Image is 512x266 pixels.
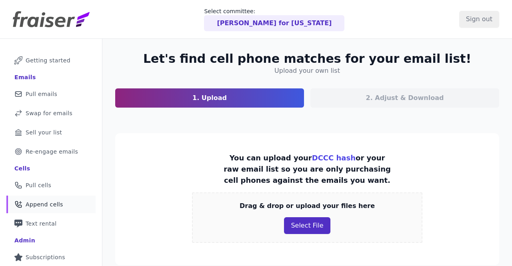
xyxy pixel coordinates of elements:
h4: Upload your own list [274,66,340,76]
span: Getting started [26,56,70,64]
span: Text rental [26,220,57,228]
span: Swap for emails [26,109,72,117]
input: Sign out [459,11,499,28]
span: Pull cells [26,181,51,189]
div: Admin [14,236,35,244]
span: Append cells [26,200,63,208]
p: [PERSON_NAME] for [US_STATE] [217,18,332,28]
img: Fraiser Logo [13,11,90,27]
a: Getting started [6,52,96,69]
a: Select committee: [PERSON_NAME] for [US_STATE] [204,7,344,31]
p: Drag & drop or upload your files here [240,201,375,211]
span: Subscriptions [26,253,65,261]
a: Pull emails [6,85,96,103]
div: Cells [14,164,30,172]
a: Sell your list [6,124,96,141]
a: Swap for emails [6,104,96,122]
a: Subscriptions [6,248,96,266]
p: Select committee: [204,7,344,15]
div: Emails [14,73,36,81]
a: 1. Upload [115,88,304,108]
p: 1. Upload [192,93,227,103]
p: You can upload your or your raw email list so you are only purchasing cell phones against the ema... [221,152,394,186]
a: Text rental [6,215,96,232]
p: 2. Adjust & Download [366,93,444,103]
span: Re-engage emails [26,148,78,156]
a: DCCC hash [312,154,356,162]
span: Pull emails [26,90,57,98]
button: Select File [284,217,330,234]
a: Re-engage emails [6,143,96,160]
h2: Let's find cell phone matches for your email list! [143,52,471,66]
a: Pull cells [6,176,96,194]
a: Append cells [6,196,96,213]
span: Sell your list [26,128,62,136]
